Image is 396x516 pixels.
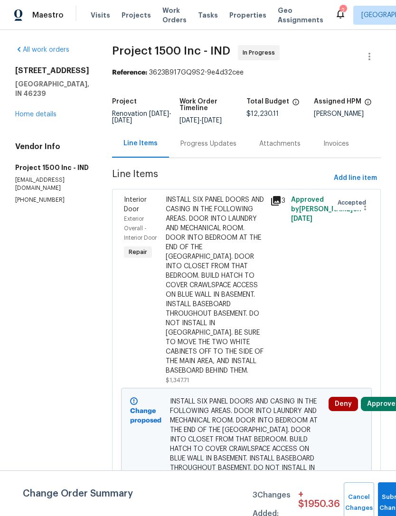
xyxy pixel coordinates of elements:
span: Visits [91,10,110,20]
div: Progress Updates [180,139,236,149]
span: Repair [125,247,151,257]
span: In Progress [243,48,279,57]
span: Geo Assignments [278,6,323,25]
span: Work Orders [162,6,187,25]
b: Reference: [112,69,147,76]
h4: Vendor Info [15,142,89,151]
span: $12,230.11 [246,111,279,117]
span: Tasks [198,12,218,19]
p: [EMAIL_ADDRESS][DOMAIN_NAME] [15,176,89,192]
h5: [GEOGRAPHIC_DATA], IN 46239 [15,79,89,98]
span: [DATE] [179,117,199,124]
div: Attachments [259,139,301,149]
b: Change proposed [130,408,161,424]
span: $1,347.71 [166,377,189,383]
div: 3623B917GQ9S2-9e4d32cee [112,68,381,77]
div: 2 [339,6,346,15]
p: [PHONE_NUMBER] [15,196,89,204]
span: Project 1500 Inc - IND [112,45,230,56]
h5: Total Budget [246,98,289,105]
div: INSTALL SIX PANEL DOORS AND CASING IN THE FOLLOWING AREAS. DOOR INTO LAUNDRY AND MECHANICAL ROOM.... [166,195,264,375]
span: [DATE] [149,111,169,117]
a: All work orders [15,47,69,53]
div: Line Items [123,139,158,148]
span: - [112,111,171,124]
span: [DATE] [112,117,132,124]
span: Renovation [112,111,171,124]
span: Properties [229,10,266,20]
span: Accepted [338,198,370,207]
div: [PERSON_NAME] [314,111,381,117]
span: The total cost of line items that have been proposed by Opendoor. This sum includes line items th... [292,98,300,111]
span: - [179,117,222,124]
span: [DATE] [202,117,222,124]
span: Interior Door [124,197,147,213]
h5: Project [112,98,137,105]
span: The hpm assigned to this work order. [364,98,372,111]
span: Cancel Changes [349,492,369,514]
h5: Assigned HPM [314,98,361,105]
button: Deny [329,397,358,411]
h2: [STREET_ADDRESS] [15,66,89,75]
span: Projects [122,10,151,20]
div: 3 [270,195,285,206]
span: Exterior Overall - Interior Door [124,216,157,241]
span: [DATE] [291,216,312,222]
h5: Work Order Timeline [179,98,247,112]
button: Add line item [330,169,381,187]
span: Maestro [32,10,64,20]
span: Add line item [334,172,377,184]
h5: Project 1500 Inc - IND [15,163,89,172]
span: Approved by [PERSON_NAME] on [291,197,361,222]
a: Home details [15,111,57,118]
div: Invoices [323,139,349,149]
span: Line Items [112,169,330,187]
span: INSTALL SIX PANEL DOORS AND CASING IN THE FOLLOWING AREAS. DOOR INTO LAUNDRY AND MECHANICAL ROOM.... [170,397,323,511]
